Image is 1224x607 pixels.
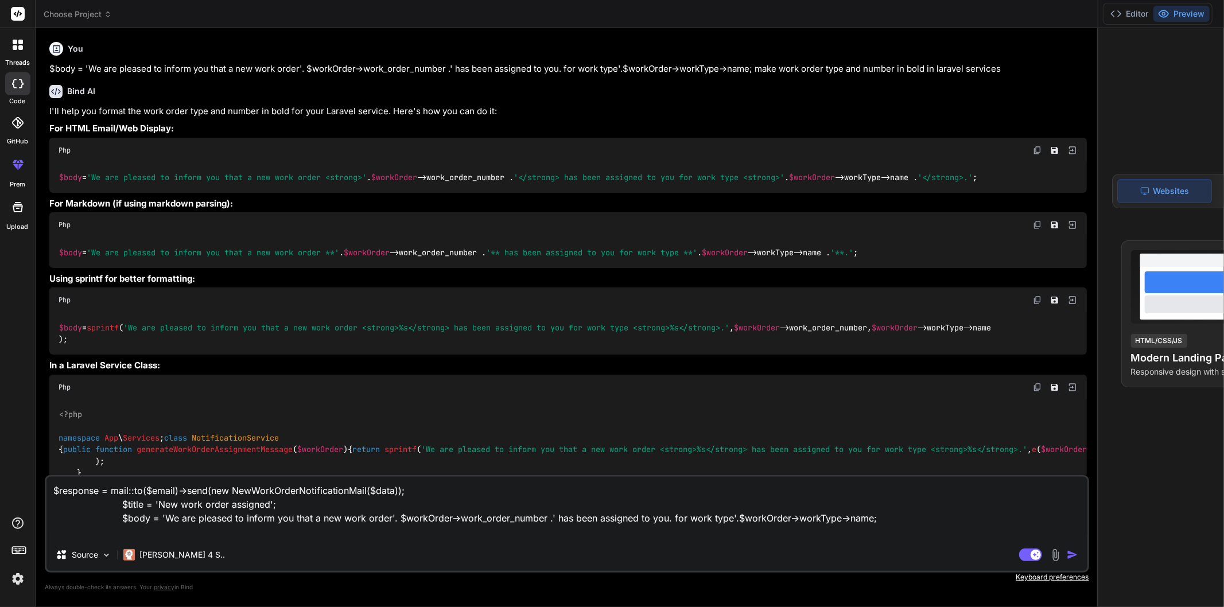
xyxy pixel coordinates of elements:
span: generateWorkOrderAssignmentMessage [137,445,293,455]
button: Save file [1047,142,1063,158]
span: privacy [154,583,174,590]
span: $workOrder [702,247,748,258]
span: App [104,433,118,443]
span: function [95,445,132,455]
span: $workOrder [789,173,835,183]
span: ( ) [95,445,348,455]
img: Open in Browser [1067,382,1078,392]
span: $body [59,322,82,333]
span: namespace [59,433,100,443]
span: '** has been assigned to you for work type **' [486,247,697,258]
span: sprintf [384,445,417,455]
label: Upload [7,222,29,232]
span: public [63,445,91,455]
span: sprintf [87,322,119,333]
span: $workOrder [344,247,390,258]
span: 'We are pleased to inform you that a new work order **' [87,247,339,258]
img: settings [8,569,28,589]
img: copy [1033,146,1042,155]
span: 'We are pleased to inform you that a new work order <strong>' [87,173,367,183]
span: '</strong>.' [918,173,973,183]
code: = . ->work_order_number . . ->workType->name . ; [59,172,978,184]
img: Pick Models [102,550,111,560]
p: Always double-check its answers. Your in Bind [45,582,1089,593]
img: Open in Browser [1067,295,1078,305]
p: I'll help you format the work order type and number in bold for your Laravel service. Here's how ... [49,105,1087,118]
span: Php [59,146,71,155]
span: $workOrder [734,322,780,333]
img: attachment [1049,548,1062,562]
span: <?php [59,410,82,420]
span: Php [59,383,71,392]
strong: Using sprintf for better formatting: [49,273,195,284]
span: Services [123,433,160,443]
img: Claude 4 Sonnet [123,549,135,561]
h6: Bind AI [67,85,95,97]
h6: You [68,43,83,55]
label: threads [5,58,30,68]
button: Save file [1047,292,1063,308]
span: return [352,445,380,455]
p: Source [72,549,98,561]
label: prem [10,180,25,189]
button: Save file [1047,379,1063,395]
span: $workOrder [872,322,918,333]
span: $body [59,173,82,183]
button: Save file [1047,217,1063,233]
span: 'We are pleased to inform you that a new work order <strong>%s</strong> has been assigned to you ... [123,322,729,333]
span: '</strong> has been assigned to you for work type <strong>' [514,173,784,183]
button: Editor [1106,6,1153,22]
span: $workOrder [297,445,343,455]
span: $workOrder [1041,445,1087,455]
span: 'We are pleased to inform you that a new work order <strong>%s</strong> has been assigned to you ... [421,445,1027,455]
span: Php [59,295,71,305]
p: [PERSON_NAME] 4 S.. [139,549,225,561]
span: $body [59,247,82,258]
div: Websites [1117,179,1212,203]
button: Preview [1153,6,1210,22]
span: NotificationService [192,433,279,443]
strong: For HTML Email/Web Display: [49,123,174,134]
span: e [1032,445,1036,455]
p: Keyboard preferences [45,573,1089,582]
img: copy [1033,220,1042,229]
span: Choose Project [44,9,112,20]
img: Open in Browser [1067,145,1078,155]
code: = ( , ->work_order_number, ->workType->name ); [59,322,991,345]
div: HTML/CSS/JS [1131,334,1187,348]
img: icon [1067,549,1078,561]
label: code [10,96,26,106]
label: GitHub [7,137,28,146]
strong: For Markdown (if using markdown parsing): [49,198,233,209]
img: Open in Browser [1067,220,1078,230]
img: copy [1033,383,1042,392]
span: Php [59,220,71,229]
img: copy [1033,295,1042,305]
span: class [164,433,187,443]
textarea: $response = mail::to($email)->send(new NewWorkOrderNotificationMail($data)); $title = 'New work o... [46,477,1087,539]
p: $body = 'We are pleased to inform you that a new work order'. $workOrder->work_order_number .' ha... [49,63,1087,76]
code: = . ->work_order_number . . ->workType->name . ; [59,247,859,259]
span: $workOrder [371,173,417,183]
strong: In a Laravel Service Class: [49,360,160,371]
